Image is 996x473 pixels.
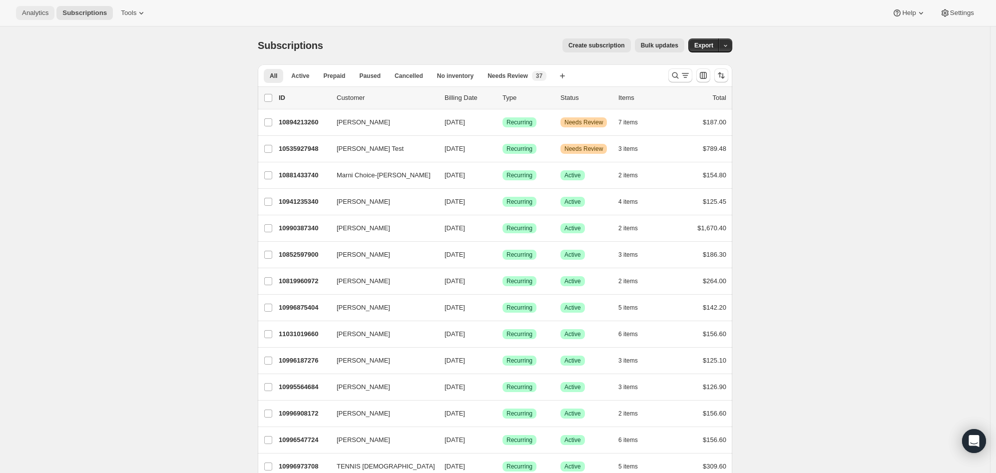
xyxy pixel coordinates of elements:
[618,301,649,315] button: 5 items
[618,145,638,153] span: 3 items
[950,9,974,17] span: Settings
[445,304,465,311] span: [DATE]
[279,462,329,472] p: 10996973708
[934,6,980,20] button: Settings
[279,250,329,260] p: 10852597900
[22,9,48,17] span: Analytics
[564,383,581,391] span: Active
[279,221,726,235] div: 10990387340[PERSON_NAME][DATE]SuccessRecurringSuccessActive2 items$1,670.40
[291,72,309,80] span: Active
[713,93,726,103] p: Total
[703,304,726,311] span: $142.20
[279,354,726,368] div: 10996187276[PERSON_NAME][DATE]SuccessRecurringSuccessActive3 items$125.10
[703,357,726,364] span: $125.10
[337,462,435,472] span: TENNIS [DEMOGRAPHIC_DATA]
[703,410,726,417] span: $156.60
[564,410,581,418] span: Active
[703,463,726,470] span: $309.60
[115,6,152,20] button: Tools
[331,406,431,422] button: [PERSON_NAME]
[618,171,638,179] span: 2 items
[536,72,542,80] span: 37
[618,304,638,312] span: 5 items
[279,248,726,262] div: 10852597900[PERSON_NAME][DATE]SuccessRecurringSuccessActive3 items$186.30
[279,409,329,419] p: 10996908172
[445,145,465,152] span: [DATE]
[279,382,329,392] p: 10995564684
[618,118,638,126] span: 7 items
[445,277,465,285] span: [DATE]
[703,330,726,338] span: $156.60
[279,115,726,129] div: 10894213260[PERSON_NAME][DATE]SuccessRecurringWarningNeeds Review7 items$187.00
[279,276,329,286] p: 10819960972
[618,383,638,391] span: 3 items
[331,141,431,157] button: [PERSON_NAME] Test
[694,41,713,49] span: Export
[703,251,726,258] span: $186.30
[564,118,603,126] span: Needs Review
[331,114,431,130] button: [PERSON_NAME]
[445,436,465,444] span: [DATE]
[445,410,465,417] span: [DATE]
[279,329,329,339] p: 11031019660
[337,409,390,419] span: [PERSON_NAME]
[279,380,726,394] div: 10995564684[PERSON_NAME][DATE]SuccessRecurringSuccessActive3 items$126.90
[337,250,390,260] span: [PERSON_NAME]
[331,353,431,369] button: [PERSON_NAME]
[696,68,710,82] button: Customize table column order and visibility
[445,330,465,338] span: [DATE]
[506,118,532,126] span: Recurring
[279,117,329,127] p: 10894213260
[331,247,431,263] button: [PERSON_NAME]
[618,433,649,447] button: 6 items
[506,463,532,471] span: Recurring
[962,429,986,453] div: Open Intercom Messenger
[886,6,932,20] button: Help
[279,197,329,207] p: 10941235340
[331,326,431,342] button: [PERSON_NAME]
[337,197,390,207] span: [PERSON_NAME]
[564,171,581,179] span: Active
[331,220,431,236] button: [PERSON_NAME]
[270,72,277,80] span: All
[618,115,649,129] button: 7 items
[618,410,638,418] span: 2 items
[506,436,532,444] span: Recurring
[279,301,726,315] div: 10996875404[PERSON_NAME][DATE]SuccessRecurringSuccessActive5 items$142.20
[445,463,465,470] span: [DATE]
[337,223,390,233] span: [PERSON_NAME]
[445,171,465,179] span: [DATE]
[618,93,668,103] div: Items
[16,6,54,20] button: Analytics
[564,330,581,338] span: Active
[703,145,726,152] span: $789.48
[359,72,381,80] span: Paused
[564,145,603,153] span: Needs Review
[445,118,465,126] span: [DATE]
[564,463,581,471] span: Active
[506,383,532,391] span: Recurring
[279,93,329,103] p: ID
[618,436,638,444] span: 6 items
[618,168,649,182] button: 2 items
[502,93,552,103] div: Type
[445,251,465,258] span: [DATE]
[337,435,390,445] span: [PERSON_NAME]
[506,277,532,285] span: Recurring
[568,41,625,49] span: Create subscription
[703,383,726,391] span: $126.90
[506,224,532,232] span: Recurring
[618,357,638,365] span: 3 items
[564,436,581,444] span: Active
[618,463,638,471] span: 5 items
[703,198,726,205] span: $125.45
[506,251,532,259] span: Recurring
[56,6,113,20] button: Subscriptions
[279,407,726,421] div: 10996908172[PERSON_NAME][DATE]SuccessRecurringSuccessActive2 items$156.60
[279,433,726,447] div: 10996547724[PERSON_NAME][DATE]SuccessRecurringSuccessActive6 items$156.60
[279,168,726,182] div: 10881433740Marni Choice-[PERSON_NAME][DATE]SuccessRecurringSuccessActive2 items$154.80
[279,274,726,288] div: 10819960972[PERSON_NAME][DATE]SuccessRecurringSuccessActive2 items$264.00
[564,224,581,232] span: Active
[564,251,581,259] span: Active
[337,329,390,339] span: [PERSON_NAME]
